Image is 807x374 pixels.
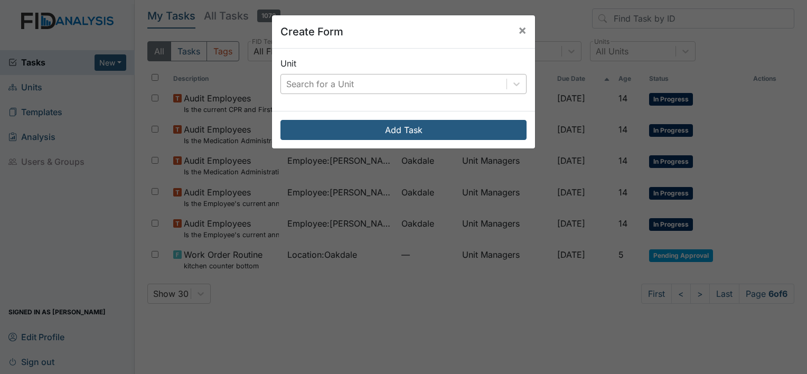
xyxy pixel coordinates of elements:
[510,15,535,45] button: Close
[280,57,296,70] label: Unit
[280,120,527,140] button: Add Task
[518,22,527,38] span: ×
[286,78,354,90] div: Search for a Unit
[280,24,343,40] h5: Create Form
